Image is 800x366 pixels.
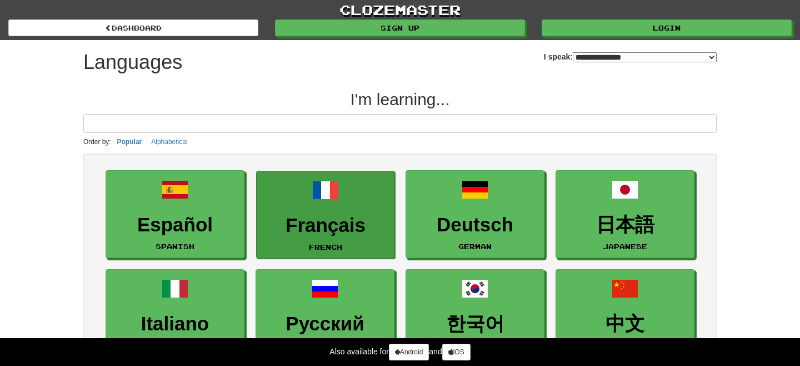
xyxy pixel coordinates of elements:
small: Order by: [83,138,111,146]
a: 한국어Korean [406,269,544,358]
h2: I'm learning... [83,90,717,108]
a: РусскийRussian [256,269,394,358]
a: Android [389,344,429,360]
a: FrançaisFrench [256,171,395,259]
a: ItalianoItalian [106,269,244,358]
a: Login [542,19,792,36]
a: dashboard [8,19,258,36]
small: French [309,243,342,251]
a: Sign up [275,19,525,36]
small: German [458,243,492,250]
h3: Français [262,215,389,236]
a: EspañolSpanish [106,170,244,259]
a: 日本語Japanese [556,170,694,259]
small: Japanese [603,243,647,250]
h3: Español [112,214,238,236]
label: I speak: [544,51,717,62]
h3: Italiano [112,313,238,335]
h3: 한국어 [412,313,538,335]
h3: Deutsch [412,214,538,236]
a: iOS [442,344,471,360]
h3: 日本語 [562,214,688,236]
button: Popular [114,136,146,148]
a: 中文Mandarin Chinese [556,269,694,358]
small: Spanish [156,243,194,250]
select: I speak: [573,52,717,62]
button: Alphabetical [148,136,191,148]
a: DeutschGerman [406,170,544,259]
h1: Languages [83,51,182,73]
h3: 中文 [562,313,688,335]
h3: Русский [262,313,388,335]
